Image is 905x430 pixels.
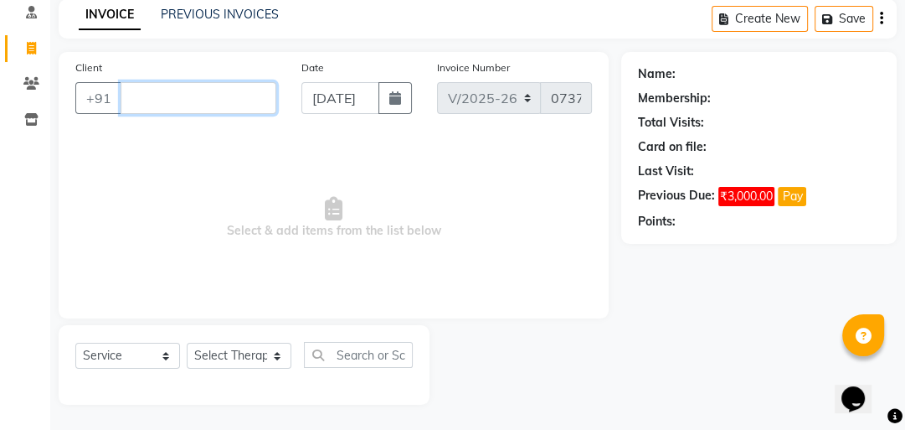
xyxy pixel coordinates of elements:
[121,82,276,114] input: Search by Name/Mobile/Email/Code
[815,6,873,32] button: Save
[75,60,102,75] label: Client
[638,90,711,107] div: Membership:
[638,163,694,180] div: Last Visit:
[835,363,888,413] iframe: chat widget
[718,187,774,206] span: ₹3,000.00
[301,60,324,75] label: Date
[638,213,676,231] div: Points:
[304,342,413,368] input: Search or Scan
[638,187,715,206] div: Previous Due:
[75,134,592,302] span: Select & add items from the list below
[161,7,279,22] a: PREVIOUS INVOICES
[638,114,704,132] div: Total Visits:
[638,65,676,83] div: Name:
[712,6,808,32] button: Create New
[638,138,707,156] div: Card on file:
[75,82,122,114] button: +91
[437,60,510,75] label: Invoice Number
[778,187,806,206] button: Pay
